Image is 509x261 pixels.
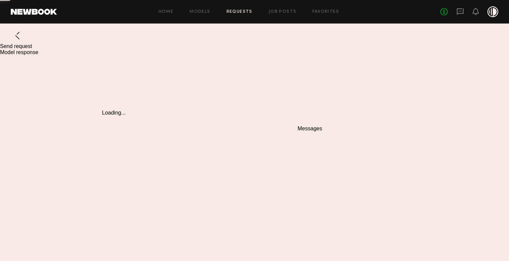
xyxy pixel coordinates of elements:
a: Home [159,10,174,14]
a: Models [190,10,210,14]
a: Requests [227,10,252,14]
a: Job Posts [269,10,297,14]
a: A [487,6,498,17]
div: Loading... [102,110,282,116]
div: Messages [298,126,407,132]
a: Favorites [312,10,339,14]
